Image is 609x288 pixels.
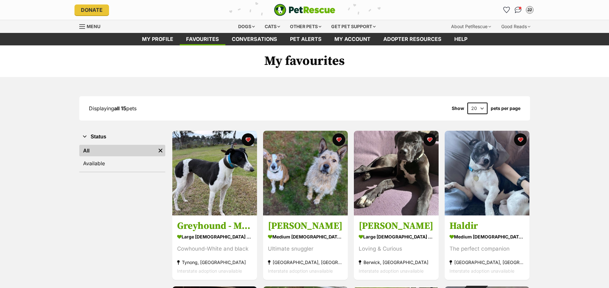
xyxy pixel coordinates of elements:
[260,20,285,33] div: Cats
[89,105,137,112] span: Displaying pets
[502,5,512,15] a: Favourites
[445,215,529,280] a: Haldir medium [DEMOGRAPHIC_DATA] Dog The perfect companion [GEOGRAPHIC_DATA], [GEOGRAPHIC_DATA] I...
[447,20,496,33] div: About PetRescue
[79,133,165,141] button: Status
[527,7,533,13] div: JJ
[234,20,259,33] div: Dogs
[328,33,377,45] a: My account
[263,215,348,280] a: [PERSON_NAME] medium [DEMOGRAPHIC_DATA] Dog Ultimate snuggler [GEOGRAPHIC_DATA], [GEOGRAPHIC_DATA...
[79,145,156,156] a: All
[87,24,100,29] span: Menu
[79,158,165,169] a: Available
[136,33,180,45] a: My profile
[177,232,252,242] div: large [DEMOGRAPHIC_DATA] Dog
[491,106,520,111] label: pets per page
[445,131,529,215] img: Haldir
[423,133,436,146] button: favourite
[354,131,439,215] img: Billy
[74,4,109,15] a: Donate
[177,269,242,274] span: Interstate adoption unavailable
[177,245,252,253] div: Cowhound-White and black
[449,258,525,267] div: [GEOGRAPHIC_DATA], [GEOGRAPHIC_DATA]
[449,245,525,253] div: The perfect companion
[114,105,126,112] strong: all 15
[359,232,434,242] div: large [DEMOGRAPHIC_DATA] Dog
[268,232,343,242] div: medium [DEMOGRAPHIC_DATA] Dog
[359,258,434,267] div: Berwick, [GEOGRAPHIC_DATA]
[284,33,328,45] a: Pet alerts
[332,133,345,146] button: favourite
[180,33,225,45] a: Favourites
[359,245,434,253] div: Loving & Curious
[449,269,514,274] span: Interstate adoption unavailable
[156,145,165,156] a: Remove filter
[377,33,448,45] a: Adopter resources
[515,7,521,13] img: chat-41dd97257d64d25036548639549fe6c8038ab92f7586957e7f3b1b290dea8141.svg
[327,20,380,33] div: Get pet support
[242,133,254,146] button: favourite
[359,269,424,274] span: Interstate adoption unavailable
[274,4,335,16] img: logo-e224e6f780fb5917bec1dbf3a21bbac754714ae5b6737aabdf751b685950b380.svg
[449,232,525,242] div: medium [DEMOGRAPHIC_DATA] Dog
[79,20,105,32] a: Menu
[359,220,434,232] h3: [PERSON_NAME]
[354,215,439,280] a: [PERSON_NAME] large [DEMOGRAPHIC_DATA] Dog Loving & Curious Berwick, [GEOGRAPHIC_DATA] Interstate...
[452,106,464,111] span: Show
[172,215,257,280] a: Greyhound - Moo large [DEMOGRAPHIC_DATA] Dog Cowhound-White and black Tynong, [GEOGRAPHIC_DATA] I...
[172,131,257,215] img: Greyhound - Moo
[285,20,326,33] div: Other pets
[525,5,535,15] button: My account
[274,4,335,16] a: PetRescue
[177,258,252,267] div: Tynong, [GEOGRAPHIC_DATA]
[263,131,348,215] img: Norman Nerf
[225,33,284,45] a: conversations
[502,5,535,15] ul: Account quick links
[177,220,252,232] h3: Greyhound - Moo
[79,144,165,172] div: Status
[268,245,343,253] div: Ultimate snuggler
[268,258,343,267] div: [GEOGRAPHIC_DATA], [GEOGRAPHIC_DATA]
[268,220,343,232] h3: [PERSON_NAME]
[448,33,474,45] a: Help
[268,269,333,274] span: Interstate adoption unavailable
[514,133,527,146] button: favourite
[497,20,535,33] div: Good Reads
[513,5,523,15] a: Conversations
[449,220,525,232] h3: Haldir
